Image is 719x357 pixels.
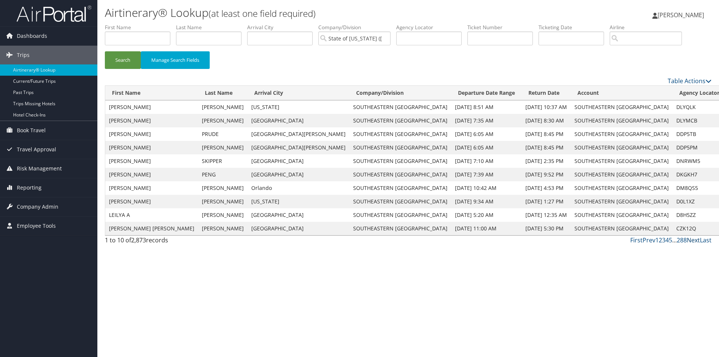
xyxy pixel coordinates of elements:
[522,168,571,181] td: [DATE] 9:52 PM
[349,181,451,195] td: SOUTHEASTERN [GEOGRAPHIC_DATA]
[105,236,248,248] div: 1 to 10 of records
[349,86,451,100] th: Company/Division
[349,168,451,181] td: SOUTHEASTERN [GEOGRAPHIC_DATA]
[248,114,349,127] td: [GEOGRAPHIC_DATA]
[17,27,47,45] span: Dashboards
[659,236,662,244] a: 2
[105,114,198,127] td: [PERSON_NAME]
[105,127,198,141] td: [PERSON_NAME]
[522,195,571,208] td: [DATE] 1:27 PM
[105,86,198,100] th: First Name: activate to sort column ascending
[672,236,677,244] span: …
[571,114,673,127] td: SOUTHEASTERN [GEOGRAPHIC_DATA]
[522,154,571,168] td: [DATE] 2:35 PM
[539,24,610,31] label: Ticketing Date
[643,236,655,244] a: Prev
[451,208,522,222] td: [DATE] 5:20 AM
[198,127,248,141] td: PRUDE
[349,222,451,235] td: SOUTHEASTERN [GEOGRAPHIC_DATA]
[451,86,522,100] th: Departure Date Range: activate to sort column ascending
[451,141,522,154] td: [DATE] 6:05 AM
[198,181,248,195] td: [PERSON_NAME]
[571,168,673,181] td: SOUTHEASTERN [GEOGRAPHIC_DATA]
[571,127,673,141] td: SOUTHEASTERN [GEOGRAPHIC_DATA]
[105,168,198,181] td: [PERSON_NAME]
[687,236,700,244] a: Next
[571,208,673,222] td: SOUTHEASTERN [GEOGRAPHIC_DATA]
[655,236,659,244] a: 1
[668,77,712,85] a: Table Actions
[198,86,248,100] th: Last Name: activate to sort column ascending
[451,114,522,127] td: [DATE] 7:35 AM
[522,100,571,114] td: [DATE] 10:37 AM
[105,5,509,21] h1: Airtinerary® Lookup
[198,100,248,114] td: [PERSON_NAME]
[131,236,146,244] span: 2,873
[198,208,248,222] td: [PERSON_NAME]
[198,154,248,168] td: SKIPPER
[248,86,349,100] th: Arrival City: activate to sort column ascending
[198,222,248,235] td: [PERSON_NAME]
[105,195,198,208] td: [PERSON_NAME]
[247,24,318,31] label: Arrival City
[17,217,56,235] span: Employee Tools
[248,154,349,168] td: [GEOGRAPHIC_DATA]
[610,24,688,31] label: Airline
[658,11,704,19] span: [PERSON_NAME]
[17,121,46,140] span: Book Travel
[522,222,571,235] td: [DATE] 5:30 PM
[349,114,451,127] td: SOUTHEASTERN [GEOGRAPHIC_DATA]
[349,141,451,154] td: SOUTHEASTERN [GEOGRAPHIC_DATA]
[198,141,248,154] td: [PERSON_NAME]
[17,140,56,159] span: Travel Approval
[209,7,316,19] small: (at least one field required)
[522,208,571,222] td: [DATE] 12:35 AM
[198,114,248,127] td: [PERSON_NAME]
[105,154,198,168] td: [PERSON_NAME]
[141,51,210,69] button: Manage Search Fields
[451,100,522,114] td: [DATE] 8:51 AM
[571,195,673,208] td: SOUTHEASTERN [GEOGRAPHIC_DATA]
[451,195,522,208] td: [DATE] 9:34 AM
[17,46,30,64] span: Trips
[198,168,248,181] td: PENG
[630,236,643,244] a: First
[349,208,451,222] td: SOUTHEASTERN [GEOGRAPHIC_DATA]
[105,100,198,114] td: [PERSON_NAME]
[17,178,42,197] span: Reporting
[248,208,349,222] td: [GEOGRAPHIC_DATA]
[669,236,672,244] a: 5
[349,195,451,208] td: SOUTHEASTERN [GEOGRAPHIC_DATA]
[176,24,247,31] label: Last Name
[522,114,571,127] td: [DATE] 8:30 AM
[248,127,349,141] td: [GEOGRAPHIC_DATA][PERSON_NAME]
[522,181,571,195] td: [DATE] 4:53 PM
[451,181,522,195] td: [DATE] 10:42 AM
[248,181,349,195] td: Orlando
[17,197,58,216] span: Company Admin
[105,181,198,195] td: [PERSON_NAME]
[105,51,141,69] button: Search
[248,141,349,154] td: [GEOGRAPHIC_DATA][PERSON_NAME]
[571,100,673,114] td: SOUTHEASTERN [GEOGRAPHIC_DATA]
[451,154,522,168] td: [DATE] 7:10 AM
[105,141,198,154] td: [PERSON_NAME]
[665,236,669,244] a: 4
[248,100,349,114] td: [US_STATE]
[522,86,571,100] th: Return Date: activate to sort column ascending
[571,222,673,235] td: SOUTHEASTERN [GEOGRAPHIC_DATA]
[652,4,712,26] a: [PERSON_NAME]
[198,195,248,208] td: [PERSON_NAME]
[349,100,451,114] td: SOUTHEASTERN [GEOGRAPHIC_DATA]
[105,222,198,235] td: [PERSON_NAME] [PERSON_NAME]
[16,5,91,22] img: airportal-logo.png
[248,168,349,181] td: [GEOGRAPHIC_DATA]
[105,24,176,31] label: First Name
[662,236,665,244] a: 3
[522,127,571,141] td: [DATE] 8:45 PM
[248,222,349,235] td: [GEOGRAPHIC_DATA]
[396,24,467,31] label: Agency Locator
[105,208,198,222] td: LEILYA A
[571,181,673,195] td: SOUTHEASTERN [GEOGRAPHIC_DATA]
[349,127,451,141] td: SOUTHEASTERN [GEOGRAPHIC_DATA]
